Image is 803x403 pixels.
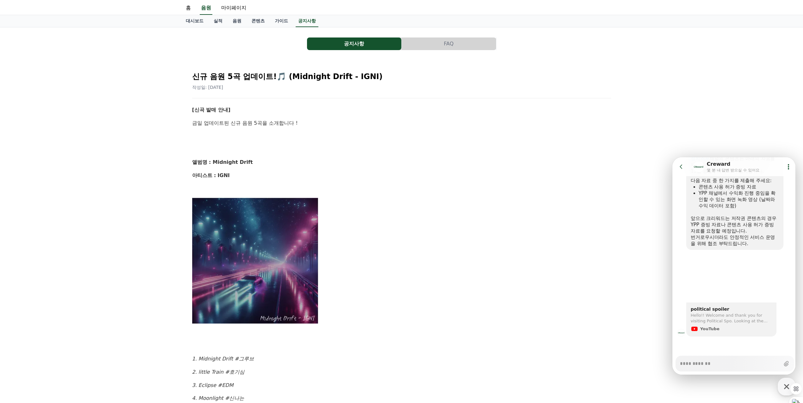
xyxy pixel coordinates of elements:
strong: IGNI [218,172,230,178]
button: FAQ [402,37,496,50]
div: YouTube [28,169,47,175]
h2: 신규 음원 5곡 업데이트!🎵 (Midnight Drift - IGNI) [192,72,611,82]
iframe: Channel chat [672,157,795,375]
strong: [신곡 발매 안내] [192,107,231,113]
a: 콘텐츠 [246,15,270,27]
strong: 아티스트 : [192,172,216,178]
strong: 앨범명 : Midnight Drift [192,159,253,165]
a: 가이드 [270,15,293,27]
em: 4. Moonlight #신나는 [192,395,245,401]
a: 대시보드 [181,15,209,27]
em: 1. Midnight Drift #그루브 [192,356,254,362]
a: 음원 [227,15,246,27]
a: 실적 [209,15,227,27]
span: 작성일: [DATE] [192,85,223,90]
a: 홈 [181,2,196,15]
p: 금일 업데이트된 신규 음원 5곡을 소개합니다 ! [192,119,611,127]
em: 3. Eclipse #EDM [192,382,233,388]
iframe: YouTube video player [14,94,104,145]
button: 공지사항 [307,37,401,50]
a: 공지사항 [296,15,318,27]
a: 마이페이지 [216,2,251,15]
div: political spoiler [18,149,100,155]
div: Hello!! Welcome and thank you for visiting Political Spo. Looking at the current situation—collus... [18,155,100,167]
img: YY09Sep%2019,%202025102454_7fc1f49f2383e5c809bd05b5bff92047c2da3354e558a5d1daa46df5272a26ff.webp [192,198,318,324]
em: 2. little Train #호기심 [192,369,245,375]
a: 음원 [200,2,212,15]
